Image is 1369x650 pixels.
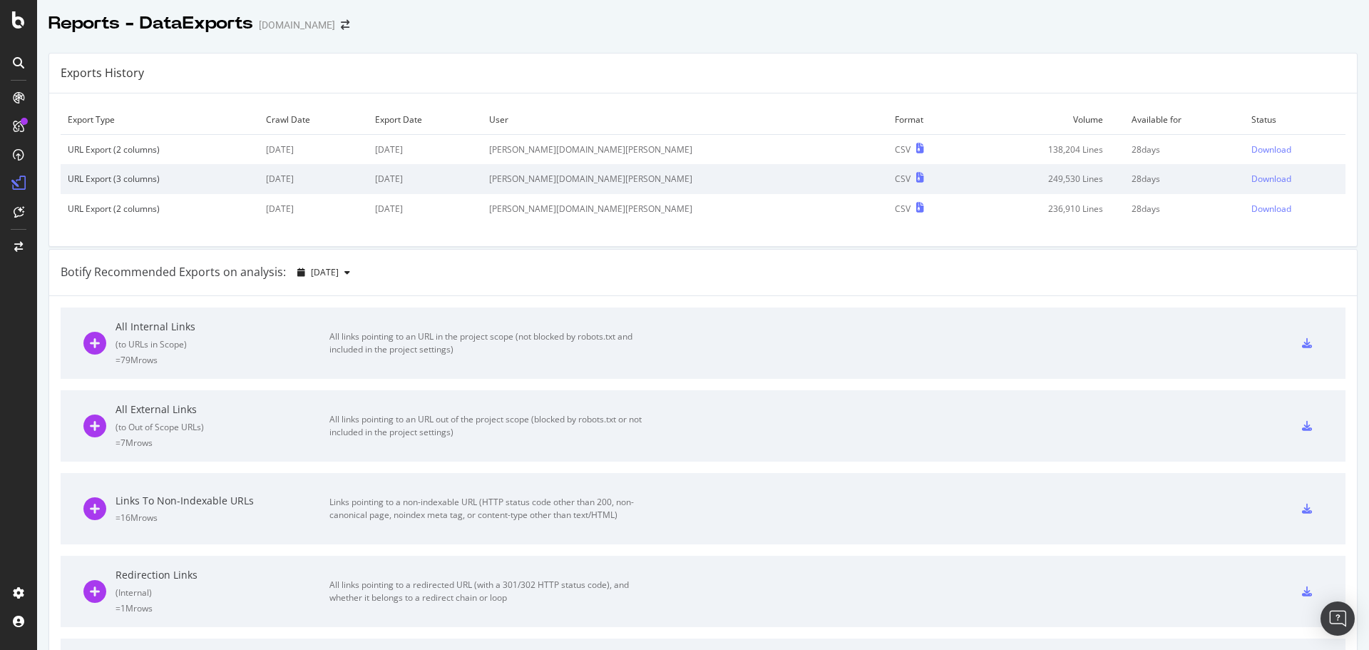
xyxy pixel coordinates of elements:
[888,105,969,135] td: Format
[68,143,252,156] div: URL Export (2 columns)
[116,568,329,582] div: Redirection Links
[1302,338,1312,348] div: csv-export
[969,164,1124,193] td: 249,530 Lines
[1251,203,1291,215] div: Download
[1244,105,1345,135] td: Status
[116,494,329,508] div: Links To Non-Indexable URLs
[895,173,911,185] div: CSV
[329,579,650,604] div: All links pointing to a redirected URL (with a 301/302 HTTP status code), and whether it belongs ...
[368,164,482,193] td: [DATE]
[259,18,335,32] div: [DOMAIN_NAME]
[1302,421,1312,431] div: csv-export
[116,338,329,350] div: ( to URLs in Scope )
[895,203,911,215] div: CSV
[368,194,482,223] td: [DATE]
[482,135,888,165] td: [PERSON_NAME][DOMAIN_NAME][PERSON_NAME]
[1302,586,1312,596] div: csv-export
[1124,135,1244,165] td: 28 days
[259,164,368,193] td: [DATE]
[116,437,329,449] div: = 7M rows
[1124,194,1244,223] td: 28 days
[1124,105,1244,135] td: Available for
[482,105,888,135] td: User
[329,496,650,522] div: Links pointing to a non-indexable URL (HTTP status code other than 200, non-canonical page, noind...
[116,602,329,614] div: = 1M rows
[48,11,253,36] div: Reports - DataExports
[259,194,368,223] td: [DATE]
[329,330,650,356] div: All links pointing to an URL in the project scope (not blocked by robots.txt and included in the ...
[1251,173,1338,185] a: Download
[969,194,1124,223] td: 236,910 Lines
[969,135,1124,165] td: 138,204 Lines
[116,421,329,433] div: ( to Out of Scope URLs )
[61,105,259,135] td: Export Type
[1124,164,1244,193] td: 28 days
[116,512,329,524] div: = 16M rows
[368,105,482,135] td: Export Date
[61,65,144,81] div: Exports History
[116,586,329,599] div: ( Internal )
[368,135,482,165] td: [DATE]
[259,135,368,165] td: [DATE]
[1251,143,1291,156] div: Download
[68,173,252,185] div: URL Export (3 columns)
[292,261,356,284] button: [DATE]
[1302,504,1312,514] div: csv-export
[341,20,349,30] div: arrow-right-arrow-left
[116,320,329,334] div: All Internal Links
[1251,203,1338,215] a: Download
[482,164,888,193] td: [PERSON_NAME][DOMAIN_NAME][PERSON_NAME]
[969,105,1124,135] td: Volume
[482,194,888,223] td: [PERSON_NAME][DOMAIN_NAME][PERSON_NAME]
[259,105,368,135] td: Crawl Date
[61,264,286,280] div: Botify Recommended Exports on analysis:
[68,203,252,215] div: URL Export (2 columns)
[1321,601,1355,636] div: Open Intercom Messenger
[329,413,650,439] div: All links pointing to an URL out of the project scope (blocked by robots.txt or not included in t...
[895,143,911,156] div: CSV
[116,354,329,366] div: = 79M rows
[1251,143,1338,156] a: Download
[1251,173,1291,185] div: Download
[311,266,339,278] span: 2025 Sep. 20th
[116,402,329,417] div: All External Links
